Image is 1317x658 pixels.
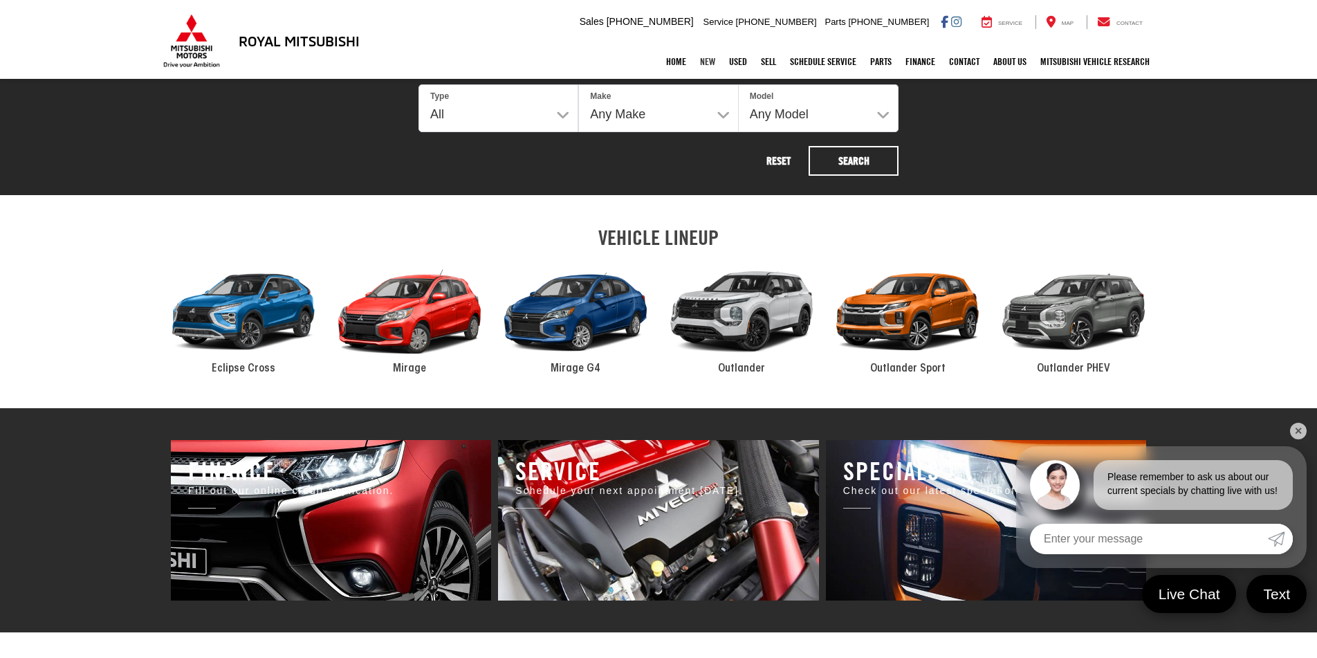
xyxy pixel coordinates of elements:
span: Outlander [718,363,765,374]
a: 2024 Mitsubishi Eclipse Cross Eclipse Cross [160,256,326,377]
a: Mitsubishi Vehicle Research [1033,44,1157,79]
p: Check out our latest special offers. [843,484,1129,498]
a: Instagram: Click to visit our Instagram page [951,16,961,27]
div: 2024 Mitsubishi Outlander [658,256,825,368]
a: Royal Mitsubishi | Baton Rouge, LA Royal Mitsubishi | Baton Rouge, LA Royal Mitsubishi | Baton Ro... [826,440,1146,601]
a: Used [722,44,754,79]
span: [PHONE_NUMBER] [848,17,929,27]
div: 2024 Mitsubishi Outlander PHEV [991,256,1157,368]
div: 2024 Mitsubishi Mirage [326,256,492,368]
img: Agent profile photo [1030,460,1080,510]
a: Contact [1087,15,1153,29]
span: Map [1062,20,1074,26]
a: 2024 Mitsubishi Outlander Outlander [658,256,825,377]
label: Model [750,91,774,102]
div: 2024 Mitsubishi Outlander Sport [825,256,991,368]
label: Type [430,91,449,102]
a: Home [659,44,693,79]
span: Parts [825,17,845,27]
button: Reset [750,146,806,176]
a: Royal Mitsubishi | Baton Rouge, LA Royal Mitsubishi | Baton Rouge, LA Royal Mitsubishi | Baton Ro... [171,440,491,601]
a: Schedule Service: Opens in a new tab [783,44,863,79]
span: Mirage [393,363,426,374]
a: 2024 Mitsubishi Outlander PHEV Outlander PHEV [991,256,1157,377]
img: Mitsubishi [160,14,223,68]
span: Outlander Sport [870,363,946,374]
span: Sales [580,16,604,27]
div: 2024 Mitsubishi Mirage G4 [492,256,658,368]
div: Please remember to ask us about our current specials by chatting live with us! [1094,460,1293,510]
a: Submit [1268,524,1293,554]
a: Contact [942,44,986,79]
span: Mirage G4 [551,363,600,374]
a: About Us [986,44,1033,79]
input: Enter your message [1030,524,1268,554]
span: Live Chat [1152,585,1227,603]
a: Map [1035,15,1084,29]
a: Finance [899,44,942,79]
span: Contact [1116,20,1143,26]
span: Text [1256,585,1297,603]
h3: Finance [188,457,474,485]
a: Sell [754,44,783,79]
a: Facebook: Click to visit our Facebook page [941,16,948,27]
p: Schedule your next appointment [DATE]. [515,484,801,498]
span: [PHONE_NUMBER] [607,16,694,27]
span: Service [998,20,1022,26]
a: Text [1246,575,1307,613]
a: Royal Mitsubishi | Baton Rouge, LA Royal Mitsubishi | Baton Rouge, LA Royal Mitsubishi | Baton Ro... [498,440,818,601]
h3: Specials [843,457,1129,485]
span: Outlander PHEV [1037,363,1110,374]
h2: VEHICLE LINEUP [160,226,1157,249]
a: 2024 Mitsubishi Mirage G4 Mirage G4 [492,256,658,377]
p: Fill out our online credit application. [188,484,474,498]
a: Parts: Opens in a new tab [863,44,899,79]
a: 2024 Mitsubishi Mirage Mirage [326,256,492,377]
a: 2024 Mitsubishi Outlander Sport Outlander Sport [825,256,991,377]
label: Make [590,91,611,102]
h3: Royal Mitsubishi [239,33,360,48]
button: Search [809,146,899,176]
h3: Service [515,457,801,485]
span: Service [703,17,733,27]
a: New [693,44,722,79]
a: Service [971,15,1033,29]
span: Eclipse Cross [212,363,275,374]
a: Live Chat [1142,575,1237,613]
div: 2024 Mitsubishi Eclipse Cross [160,256,326,368]
span: [PHONE_NUMBER] [736,17,817,27]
